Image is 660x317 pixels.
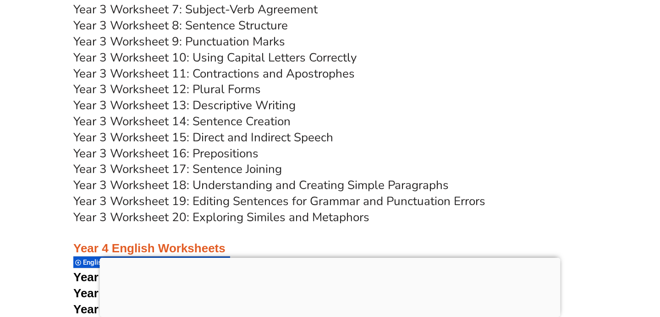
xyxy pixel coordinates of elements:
a: Year 3 Worksheet 13: Descriptive Writing [73,97,296,113]
div: English tutoring lessons [73,256,159,268]
a: Year 3 Worksheet 7: Subject-Verb Agreement [73,1,318,17]
div: English worksheets [159,256,230,268]
a: Year 4 Comprehension Worksheet 2: Ancient Aztecs [73,286,368,300]
a: Year 3 Worksheet 10: Using Capital Letters Correctly [73,50,357,66]
a: Year 3 Worksheet 17: Sentence Joining [73,161,282,177]
span: Year 4 Comprehension Worksheet 1: [73,270,280,284]
a: Year 3 Worksheet 18: Understanding and Creating Simple Paragraphs [73,177,449,193]
iframe: Chat Widget [503,213,660,317]
h3: Year 4 English Worksheets [73,225,587,256]
a: Year 3 Worksheet 9: Punctuation Marks [73,33,285,50]
a: Year 3 Worksheet 20: Exploring Similes and Metaphors [73,209,369,225]
a: Year 3 Worksheet 16: Prepositions [73,145,258,161]
a: Year 3 Worksheet 14: Sentence Creation [73,113,291,129]
span: English tutoring lessons [83,258,160,267]
a: Year 3 Worksheet 19: Editing Sentences for Grammar and Punctuation Errors [73,193,485,209]
a: Year 3 Worksheet 15: Direct and Indirect Speech [73,129,333,145]
iframe: Advertisement [100,258,561,315]
a: Year 3 Worksheet 8: Sentence Structure [73,17,288,33]
a: Year 4 Comprehension Worksheet 1: Dinosaur Adventure [73,270,397,284]
a: Year 4 Comprehension Worksheet 3: Barbie Land [73,302,352,316]
a: Year 3 Worksheet 11: Contractions and Apostrophes [73,66,355,82]
a: Year 3 Worksheet 12: Plural Forms [73,81,261,97]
